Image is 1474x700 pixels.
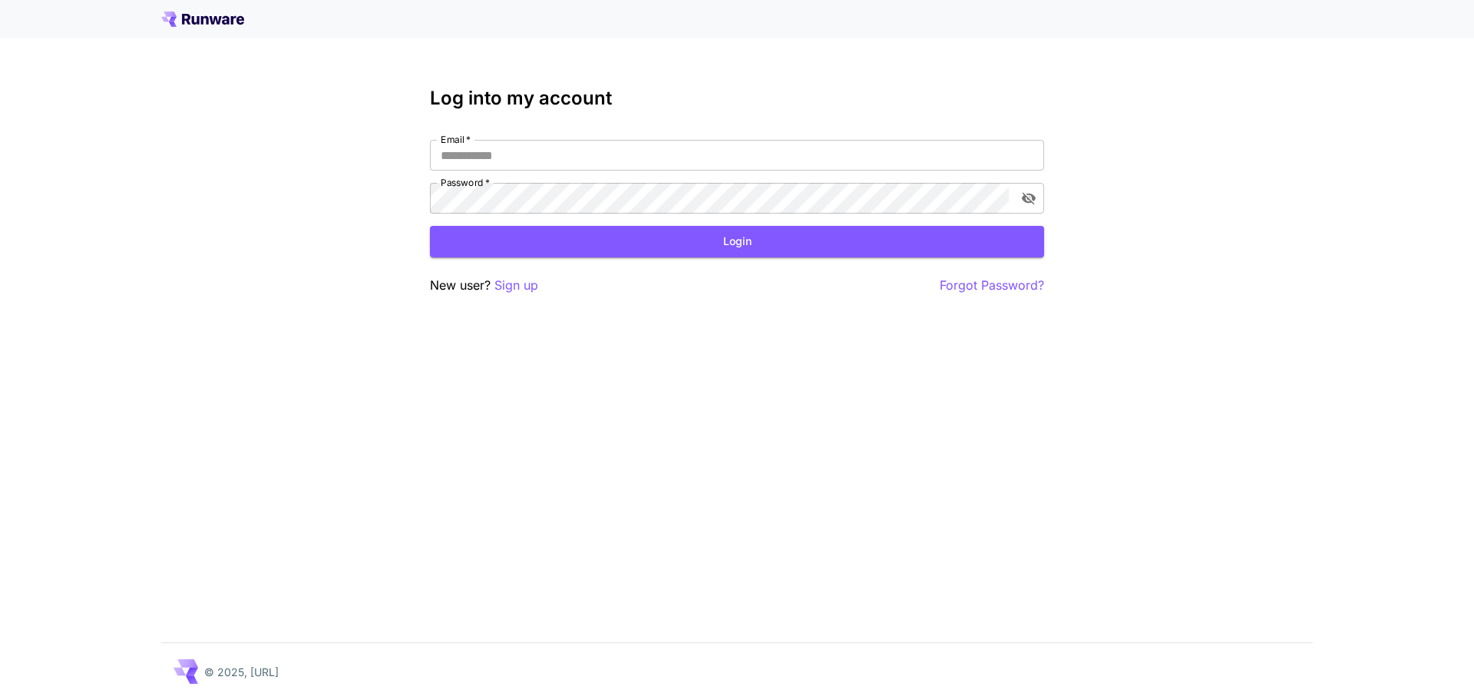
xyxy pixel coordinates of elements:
[204,664,279,680] p: © 2025, [URL]
[430,276,538,295] p: New user?
[441,176,490,189] label: Password
[1015,184,1043,212] button: toggle password visibility
[430,88,1044,109] h3: Log into my account
[441,133,471,146] label: Email
[430,226,1044,257] button: Login
[940,276,1044,295] button: Forgot Password?
[494,276,538,295] button: Sign up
